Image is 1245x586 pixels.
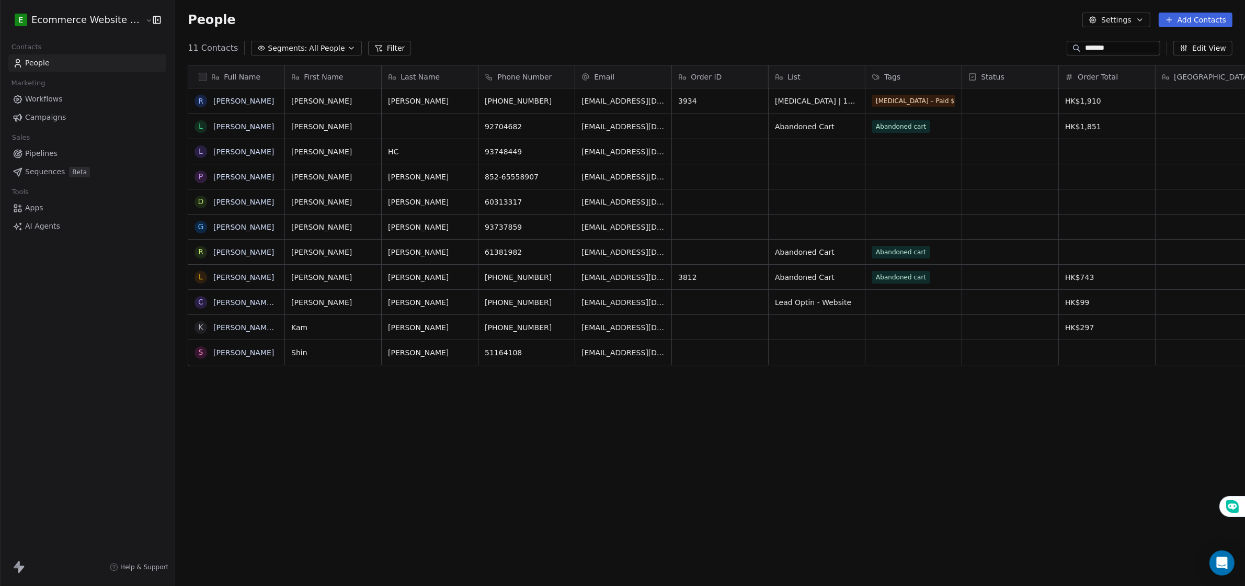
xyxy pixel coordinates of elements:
[1065,96,1149,106] span: HK$1,910
[678,96,762,106] span: 3934
[787,72,800,82] span: List
[213,198,274,206] a: [PERSON_NAME]
[198,221,204,232] div: G
[678,272,762,283] span: 3812
[581,322,665,333] span: [EMAIL_ADDRESS][DOMAIN_NAME]
[188,65,284,88] div: Full Name
[268,43,307,54] span: Segments:
[485,297,568,308] span: [PHONE_NUMBER]
[1173,41,1232,55] button: Edit View
[110,563,168,571] a: Help & Support
[872,271,930,284] span: Abandoned cart
[188,42,238,54] span: 11 Contacts
[199,146,203,157] div: L
[594,72,614,82] span: Email
[485,172,568,182] span: 852-65558907
[872,246,930,258] span: Abandoned cart
[291,297,375,308] span: [PERSON_NAME]
[198,196,204,207] div: D
[199,347,203,358] div: S
[775,121,859,132] span: Abandoned Cart
[8,54,166,72] a: People
[8,145,166,162] a: Pipelines
[581,146,665,157] span: [EMAIL_ADDRESS][DOMAIN_NAME]
[485,247,568,257] span: 61381982
[485,272,568,283] span: [PHONE_NUMBER]
[8,91,166,108] a: Workflows
[7,75,50,91] span: Marketing
[485,222,568,232] span: 93737859
[872,120,930,133] span: Abandoned cart
[8,218,166,235] a: AI Agents
[401,72,440,82] span: Last Name
[199,322,203,333] div: K
[199,171,203,182] div: P
[25,94,63,105] span: Workflows
[213,223,274,231] a: [PERSON_NAME]
[485,121,568,132] span: 92704682
[198,297,203,308] div: C
[25,166,65,177] span: Sequences
[8,199,166,217] a: Apps
[25,148,58,159] span: Pipelines
[291,347,375,358] span: Shin
[309,43,345,54] span: All People
[581,197,665,207] span: [EMAIL_ADDRESS][DOMAIN_NAME]
[120,563,168,571] span: Help & Support
[691,72,722,82] span: Order ID
[497,72,552,82] span: Phone Number
[388,96,472,106] span: [PERSON_NAME]
[291,96,375,106] span: [PERSON_NAME]
[865,65,962,88] div: Tags
[25,112,66,123] span: Campaigns
[1209,550,1235,576] div: Open Intercom Messenger
[25,221,60,232] span: AI Agents
[188,12,235,28] span: People
[581,222,665,232] span: [EMAIL_ADDRESS][DOMAIN_NAME]
[199,121,203,132] div: L
[8,109,166,126] a: Campaigns
[388,222,472,232] span: [PERSON_NAME]
[1059,65,1155,88] div: Order Total
[31,13,143,27] span: Ecommerce Website Builder
[1082,13,1150,27] button: Settings
[872,95,955,107] span: [MEDICAL_DATA] – Paid $1000+
[291,146,375,157] span: [PERSON_NAME]
[581,272,665,283] span: [EMAIL_ADDRESS][DOMAIN_NAME]
[581,121,665,132] span: [EMAIL_ADDRESS][DOMAIN_NAME]
[1159,13,1232,27] button: Add Contacts
[388,272,472,283] span: [PERSON_NAME]
[478,65,575,88] div: Phone Number
[1065,121,1149,132] span: HK$1,851
[485,146,568,157] span: 93748449
[8,163,166,181] a: SequencesBeta
[1065,297,1149,308] span: HK$99
[388,297,472,308] span: [PERSON_NAME]
[388,197,472,207] span: [PERSON_NAME]
[213,173,274,181] a: [PERSON_NAME]
[485,197,568,207] span: 60313317
[198,246,203,257] div: R
[775,247,859,257] span: Abandoned Cart
[7,39,46,55] span: Contacts
[19,15,24,25] span: E
[291,172,375,182] span: [PERSON_NAME]
[581,96,665,106] span: [EMAIL_ADDRESS][DOMAIN_NAME]
[485,347,568,358] span: 51164108
[25,58,50,69] span: People
[213,122,274,131] a: [PERSON_NAME]
[485,322,568,333] span: [PHONE_NUMBER]
[7,184,33,200] span: Tools
[291,322,375,333] span: Kam
[388,347,472,358] span: [PERSON_NAME]
[224,72,260,82] span: Full Name
[581,347,665,358] span: [EMAIL_ADDRESS][DOMAIN_NAME]
[981,72,1004,82] span: Status
[291,272,375,283] span: [PERSON_NAME]
[291,222,375,232] span: [PERSON_NAME]
[962,65,1058,88] div: Status
[291,197,375,207] span: [PERSON_NAME]
[213,323,337,332] a: [PERSON_NAME] [PERSON_NAME]
[285,65,381,88] div: First Name
[581,172,665,182] span: [EMAIL_ADDRESS][DOMAIN_NAME]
